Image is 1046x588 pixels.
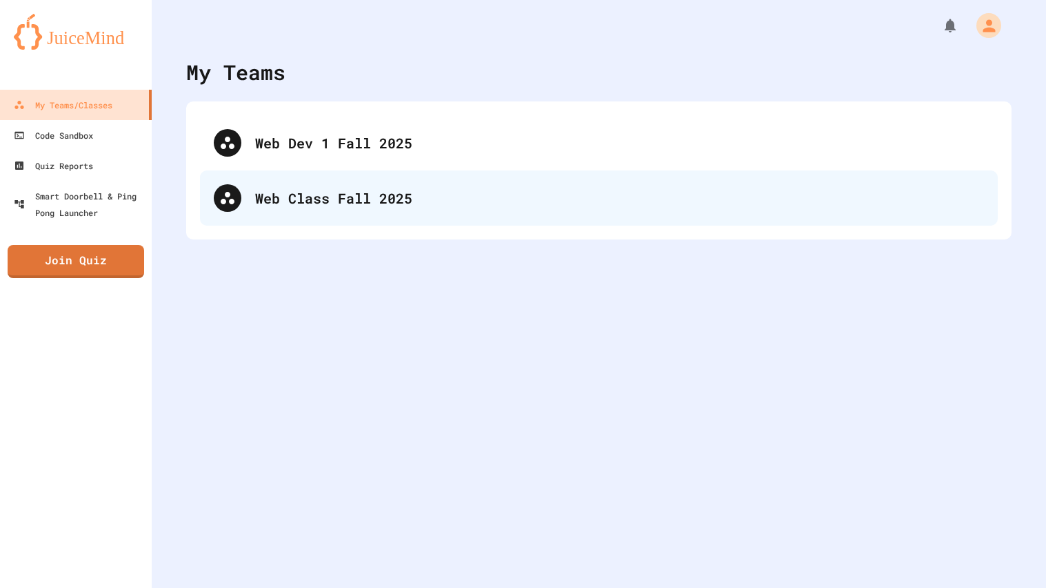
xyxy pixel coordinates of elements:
[8,245,144,278] a: Join Quiz
[14,188,146,221] div: Smart Doorbell & Ping Pong Launcher
[255,188,984,208] div: Web Class Fall 2025
[916,14,962,37] div: My Notifications
[200,170,998,226] div: Web Class Fall 2025
[14,97,112,113] div: My Teams/Classes
[255,133,984,153] div: Web Dev 1 Fall 2025
[14,127,93,144] div: Code Sandbox
[186,57,285,88] div: My Teams
[962,10,1005,41] div: My Account
[200,115,998,170] div: Web Dev 1 Fall 2025
[14,157,93,174] div: Quiz Reports
[14,14,138,50] img: logo-orange.svg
